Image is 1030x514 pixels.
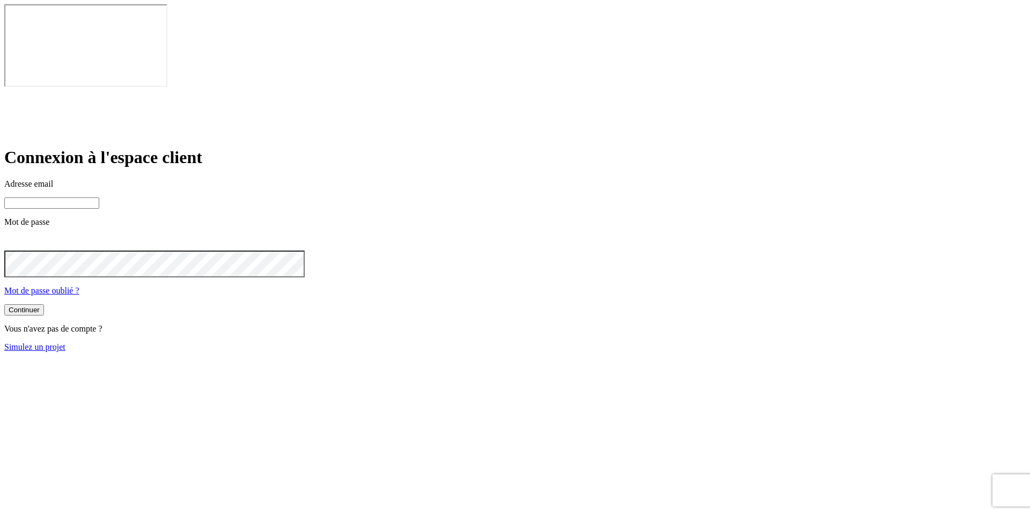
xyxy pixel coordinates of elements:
[4,304,44,315] button: Continuer
[4,286,79,295] a: Mot de passe oublié ?
[9,306,40,314] div: Continuer
[4,342,65,351] a: Simulez un projet
[4,324,1026,334] p: Vous n'avez pas de compte ?
[4,217,1026,227] p: Mot de passe
[4,179,1026,189] p: Adresse email
[4,148,1026,167] h1: Connexion à l'espace client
